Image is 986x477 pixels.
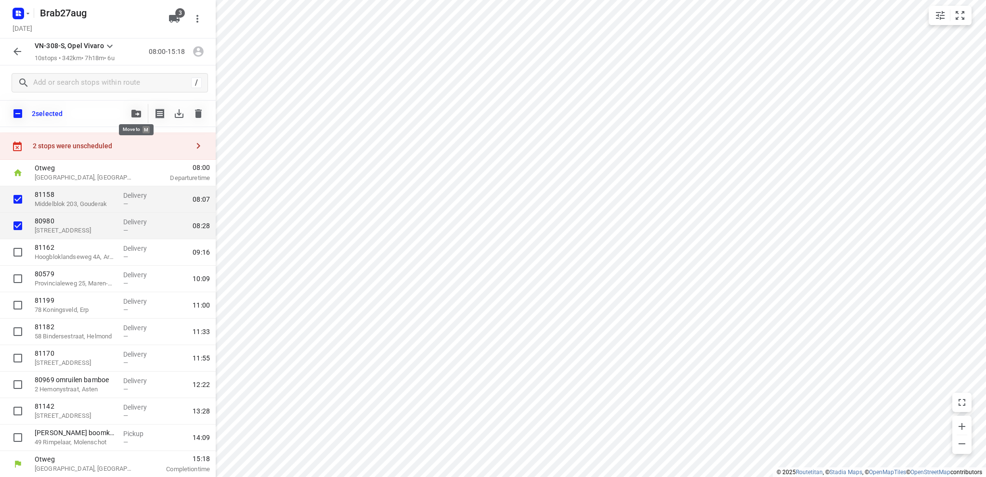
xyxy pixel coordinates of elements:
[123,359,128,366] span: —
[123,306,128,313] span: —
[123,253,128,260] span: —
[46,194,433,204] p: Jan van der Heijdenstraat 1, Breda
[193,380,210,389] span: 12:22
[123,227,128,234] span: —
[123,412,128,419] span: —
[123,270,159,280] p: Delivery
[35,401,116,411] p: 81142
[46,114,433,123] p: Blockmekerstraat 25, Made
[441,186,626,195] p: Delivery
[175,8,185,18] span: 3
[123,349,159,359] p: Delivery
[8,401,27,421] span: Select
[46,158,433,168] p: 81174
[35,385,116,394] p: 2 Hemonystraat, Asten
[35,428,116,438] p: Smits boomkwekerij 2 x Magnolia XXL
[46,266,433,275] p: 81195
[441,115,446,122] span: —
[8,216,27,235] span: Select
[35,332,116,341] p: 58 Bindersestraat, Helmond
[123,333,128,340] span: —
[950,6,970,25] button: Fit zoom
[35,375,116,385] p: 80969 omruilen bamboe
[189,104,208,123] span: Delete stops
[46,248,433,258] p: 38A Dijkwelseweg, Kapelle
[951,244,969,253] span: 11:51
[951,190,969,199] span: 10:01
[35,305,116,315] p: 78 Koningsveld, Erp
[169,104,189,123] span: Download stops
[951,136,969,145] span: 09:11
[35,54,116,63] p: 10 stops • 342km • 7h18m • 6u
[46,293,520,302] p: Otweg
[8,190,27,209] span: Select
[193,433,210,442] span: 14:09
[441,159,626,168] p: Delivery
[46,77,520,87] p: Otweg
[46,185,433,194] p: 81141 en 81154
[12,31,974,42] p: Driver:
[441,213,626,222] p: Pickup
[27,217,31,226] div: 5
[35,243,116,252] p: 81162
[123,280,128,287] span: —
[441,249,446,257] span: —
[8,322,27,341] span: Select
[441,142,446,149] span: —
[46,275,433,285] p: [STREET_ADDRESS]
[441,132,626,142] p: Delivery
[533,77,969,86] span: 08:00
[929,6,972,25] div: small contained button group
[193,194,210,204] span: 08:07
[123,200,128,207] span: —
[146,163,210,172] span: 08:00
[441,105,626,115] p: Delivery
[35,464,135,474] p: [GEOGRAPHIC_DATA], [GEOGRAPHIC_DATA]
[123,297,159,306] p: Delivery
[46,221,433,231] p: 4A Waaijenbergstraat, Zundert
[123,376,159,386] p: Delivery
[35,322,116,332] p: 81182
[35,190,116,199] p: 81158
[35,279,116,288] p: Provincialeweg 25, Maren-kessel
[441,195,446,203] span: —
[8,269,27,288] span: Select
[533,303,969,312] p: Completion time
[123,386,128,393] span: —
[35,163,135,173] p: Otweg
[8,243,27,262] span: Select
[193,406,210,416] span: 13:28
[441,240,626,249] p: Pickup
[189,47,208,56] span: Assign driver
[441,168,446,176] span: —
[796,469,823,476] a: Routetitan
[12,54,974,69] h6: 2de voertuig, Renault Master
[193,221,210,231] span: 08:28
[951,217,969,226] span: 10:40
[931,6,950,25] button: Map settings
[35,226,116,235] p: 51b Bovenkerkseweg, Stolwijk
[12,19,974,31] p: Shift: 08:00 - 14:40
[27,271,31,280] div: 7
[193,274,210,284] span: 10:09
[123,323,159,333] p: Delivery
[27,190,31,199] div: 4
[951,271,969,280] span: 12:34
[46,131,433,141] p: 81173
[35,411,116,421] p: Gijzelsestraat 16a, Biezenmortel
[35,438,116,447] p: 49 Rimpelaar, Molenschot
[533,292,969,302] span: 14:40
[35,216,116,226] p: 80980
[146,173,210,183] p: Departure time
[27,244,31,253] div: 6
[441,222,446,230] span: —
[33,76,191,90] input: Add or search stops within route
[910,469,950,476] a: OpenStreetMap
[46,141,433,150] p: Slijperijhof 45, Oosterhout
[27,163,31,172] div: 3
[830,469,862,476] a: Stadia Maps
[8,348,27,368] span: Select
[35,269,116,279] p: 80579
[869,469,906,476] a: OpenMapTiles
[165,9,184,28] button: 3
